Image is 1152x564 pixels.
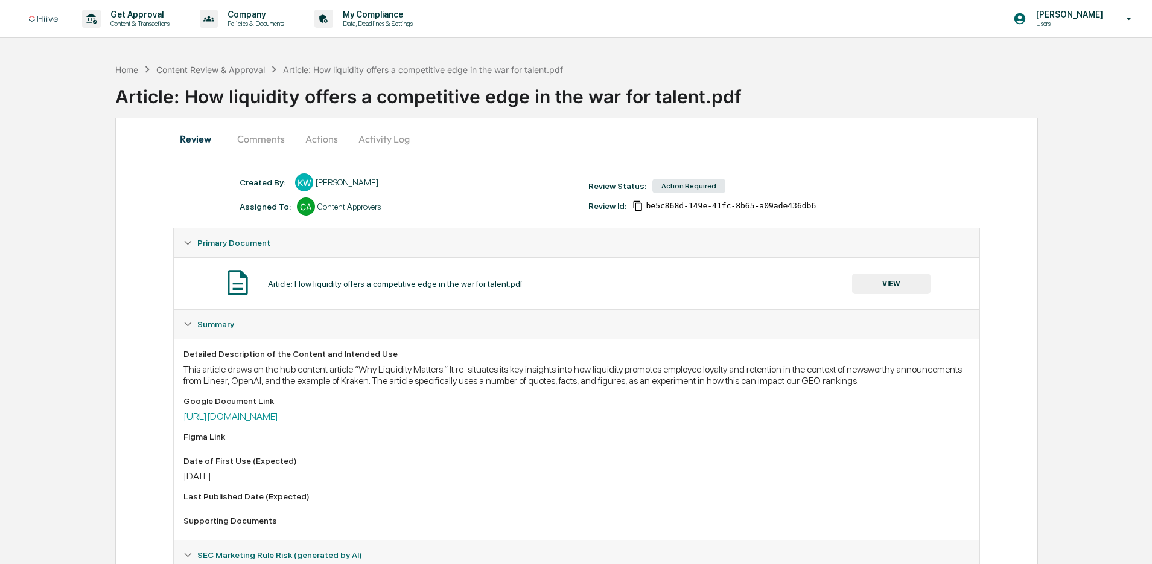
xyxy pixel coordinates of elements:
div: CA [297,197,315,216]
span: Summary [197,319,234,329]
div: Figma Link [183,432,969,441]
div: Review Status: [588,181,646,191]
div: Google Document Link [183,396,969,406]
span: be5c868d-149e-41fc-8b65-a09ade436db6 [646,201,816,211]
p: Data, Deadlines & Settings [333,19,419,28]
div: Created By: ‎ ‎ [240,178,289,187]
button: Activity Log [349,124,419,153]
div: Home [115,65,138,75]
div: Primary Document [174,257,979,309]
div: KW [295,173,313,191]
button: VIEW [852,274,931,294]
span: SEC Marketing Rule Risk [197,550,362,560]
p: My Compliance [333,10,419,19]
div: Primary Document [174,228,979,257]
span: Primary Document [197,238,270,248]
div: Assigned To: [240,202,291,211]
div: secondary tabs example [173,124,979,153]
div: Summary [174,310,979,339]
div: Summary [174,339,979,540]
div: Review Id: [588,201,626,211]
p: [PERSON_NAME] [1026,10,1109,19]
a: [URL][DOMAIN_NAME] [183,411,278,422]
button: Comments [228,124,294,153]
div: Article: How liquidity offers a competitive edge in the war for talent.pdf [283,65,563,75]
div: Content Review & Approval [156,65,265,75]
p: Content & Transactions [101,19,176,28]
div: Content Approvers [317,202,381,211]
p: Get Approval [101,10,176,19]
div: [DATE] [183,470,969,482]
div: [PERSON_NAME] [316,178,378,187]
img: logo [29,16,58,22]
div: Date of First Use (Expected) [183,456,969,466]
div: Detailed Description of the Content and Intended Use [183,349,969,359]
u: (generated by AI) [294,550,362,560]
p: Policies & Documents [218,19,290,28]
div: Action Required [652,179,725,193]
img: Document Icon [223,268,253,298]
div: This article draws on the hub content article “Why Liquidity Matters.” It re-situates its key ins... [183,364,969,386]
div: Last Published Date (Expected) [183,492,969,501]
div: Article: How liquidity offers a competitive edge in the war for talent.pdf [115,76,1152,107]
p: Users [1026,19,1109,28]
div: Article: How liquidity offers a competitive edge in the war for talent.pdf [268,279,523,289]
div: Supporting Documents [183,516,969,525]
button: Actions [294,124,349,153]
p: Company [218,10,290,19]
button: Review [173,124,228,153]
